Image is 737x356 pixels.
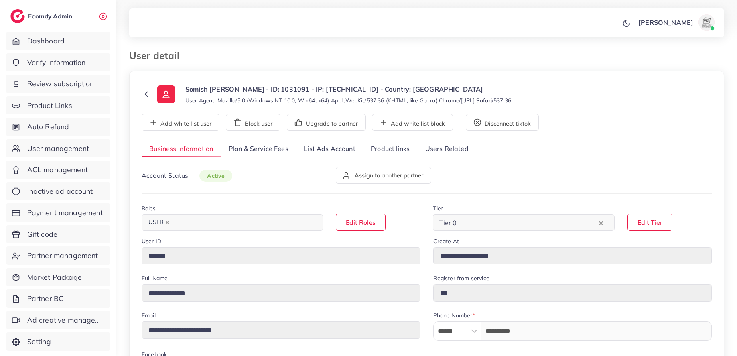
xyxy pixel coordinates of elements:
[6,289,110,308] a: Partner BC
[27,143,89,154] span: User management
[27,272,82,283] span: Market Package
[459,216,597,229] input: Search for option
[145,217,173,228] span: USER
[638,18,693,27] p: [PERSON_NAME]
[27,315,104,325] span: Ad creative management
[363,140,417,158] a: Product links
[142,237,161,245] label: User ID
[142,214,323,231] div: Search for option
[27,79,94,89] span: Review subscription
[6,182,110,201] a: Inactive ad account
[27,229,57,240] span: Gift code
[296,140,363,158] a: List Ads Account
[185,84,511,94] p: Somish [PERSON_NAME] - ID: 1031091 - IP: [TECHNICAL_ID] - Country: [GEOGRAPHIC_DATA]
[433,214,614,231] div: Search for option
[627,214,672,231] button: Edit Tier
[10,9,25,23] img: logo
[27,100,72,111] span: Product Links
[142,204,156,212] label: Roles
[6,311,110,330] a: Ad creative management
[6,75,110,93] a: Review subscription
[433,237,459,245] label: Create At
[6,246,110,265] a: Partner management
[27,36,65,46] span: Dashboard
[27,293,64,304] span: Partner BC
[417,140,476,158] a: Users Related
[6,32,110,50] a: Dashboard
[142,274,168,282] label: Full Name
[287,114,366,131] button: Upgrade to partner
[433,311,475,319] label: Phone Number
[466,114,539,131] button: Disconnect tiktok
[698,14,715,31] img: avatar
[6,53,110,72] a: Verify information
[10,9,74,23] a: logoEcomdy Admin
[221,140,296,158] a: Plan & Service Fees
[157,85,175,103] img: ic-user-info.36bf1079.svg
[142,311,156,319] label: Email
[27,336,51,347] span: Setting
[226,114,280,131] button: Block user
[599,218,603,227] button: Clear Selected
[6,139,110,158] a: User management
[6,332,110,351] a: Setting
[142,114,219,131] button: Add white list user
[6,225,110,244] a: Gift code
[6,268,110,287] a: Market Package
[336,167,431,184] button: Assign to another partner
[6,161,110,179] a: ACL management
[6,96,110,115] a: Product Links
[165,220,169,224] button: Deselect USER
[129,50,186,61] h3: User detail
[27,250,98,261] span: Partner management
[336,214,386,231] button: Edit Roles
[142,171,232,181] p: Account Status:
[437,217,458,229] span: Tier 0
[199,170,232,182] span: active
[6,118,110,136] a: Auto Refund
[372,114,453,131] button: Add white list block
[27,57,86,68] span: Verify information
[634,14,718,31] a: [PERSON_NAME]avatar
[28,12,74,20] h2: Ecomdy Admin
[433,274,489,282] label: Register from service
[174,216,313,229] input: Search for option
[142,140,221,158] a: Business Information
[27,186,93,197] span: Inactive ad account
[185,96,511,104] small: User Agent: Mozilla/5.0 (Windows NT 10.0; Win64; x64) AppleWebKit/537.36 (KHTML, like Gecko) Chro...
[433,204,443,212] label: Tier
[27,165,88,175] span: ACL management
[6,203,110,222] a: Payment management
[27,122,69,132] span: Auto Refund
[27,207,103,218] span: Payment management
